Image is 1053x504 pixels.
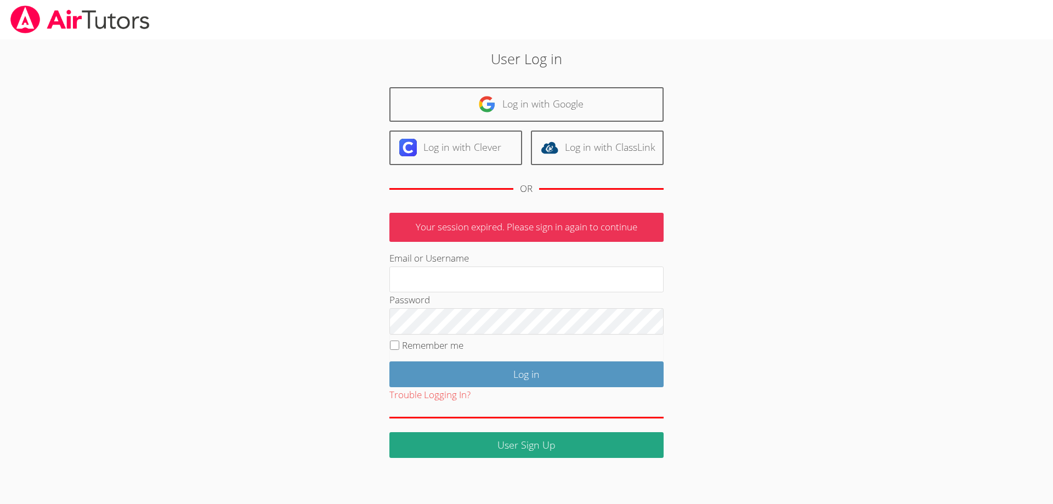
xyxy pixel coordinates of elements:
[531,131,664,165] a: Log in with ClassLink
[402,339,463,352] label: Remember me
[389,131,522,165] a: Log in with Clever
[9,5,151,33] img: airtutors_banner-c4298cdbf04f3fff15de1276eac7730deb9818008684d7c2e4769d2f7ddbe033.png
[541,139,558,156] img: classlink-logo-d6bb404cc1216ec64c9a2012d9dc4662098be43eaf13dc465df04b49fa7ab582.svg
[520,181,533,197] div: OR
[389,361,664,387] input: Log in
[478,95,496,113] img: google-logo-50288ca7cdecda66e5e0955fdab243c47b7ad437acaf1139b6f446037453330a.svg
[389,252,469,264] label: Email or Username
[399,139,417,156] img: clever-logo-6eab21bc6e7a338710f1a6ff85c0baf02591cd810cc4098c63d3a4b26e2feb20.svg
[389,293,430,306] label: Password
[389,87,664,122] a: Log in with Google
[242,48,811,69] h2: User Log in
[389,387,471,403] button: Trouble Logging In?
[389,432,664,458] a: User Sign Up
[389,213,664,242] p: Your session expired. Please sign in again to continue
